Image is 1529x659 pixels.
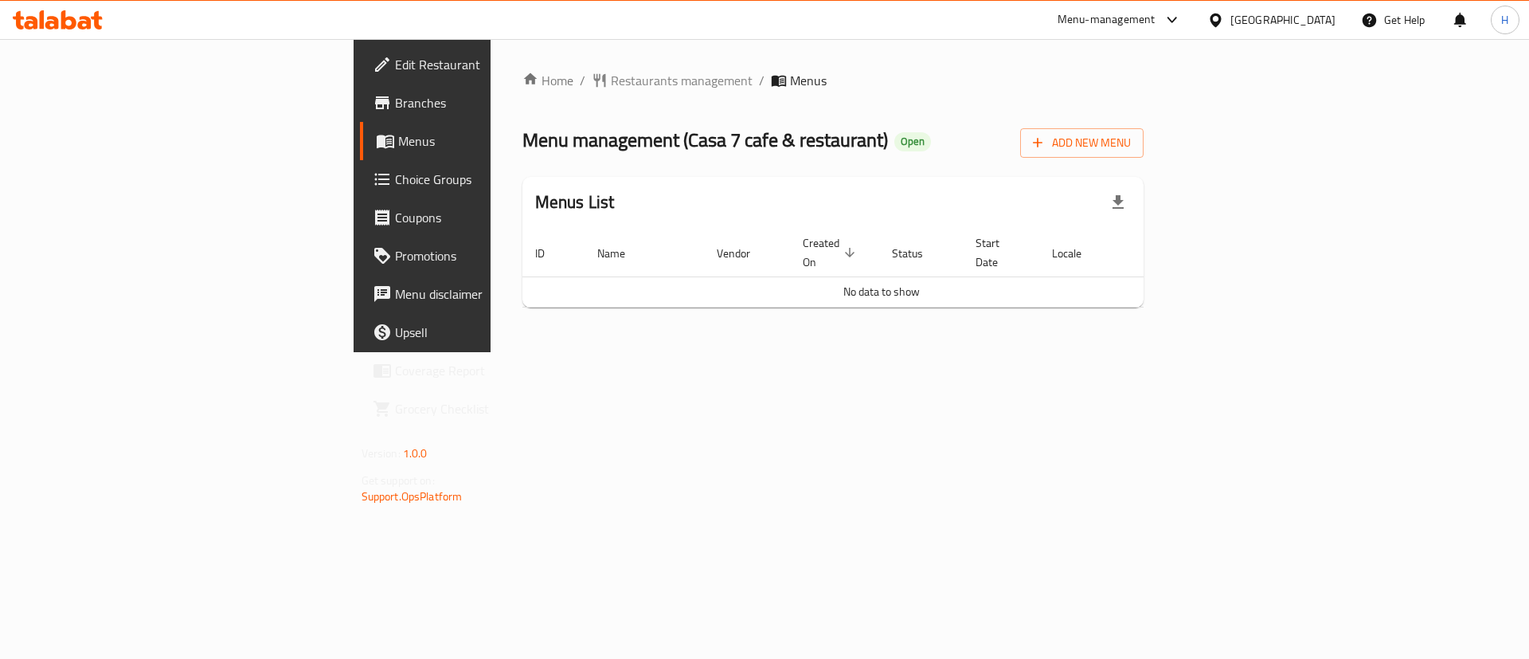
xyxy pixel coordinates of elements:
th: Actions [1121,229,1241,277]
span: Grocery Checklist [395,399,596,418]
span: Branches [395,93,596,112]
a: Upsell [360,313,609,351]
span: Restaurants management [611,71,753,90]
nav: breadcrumb [522,71,1144,90]
span: Open [894,135,931,148]
a: Coupons [360,198,609,237]
span: Name [597,244,646,263]
span: 1.0.0 [403,443,428,464]
a: Edit Restaurant [360,45,609,84]
span: Get support on: [362,470,435,491]
button: Add New Menu [1020,128,1144,158]
span: Coupons [395,208,596,227]
h2: Menus List [535,190,615,214]
span: Choice Groups [395,170,596,189]
span: Created On [803,233,860,272]
a: Promotions [360,237,609,275]
a: Grocery Checklist [360,390,609,428]
table: enhanced table [522,229,1241,308]
span: Edit Restaurant [395,55,596,74]
div: Menu-management [1058,10,1156,29]
div: Export file [1099,183,1137,222]
span: H [1501,11,1508,29]
span: Menus [398,131,596,151]
span: ID [535,244,565,263]
div: Open [894,132,931,151]
span: Version: [362,443,401,464]
a: Restaurants management [592,71,753,90]
div: [GEOGRAPHIC_DATA] [1230,11,1335,29]
span: Coverage Report [395,361,596,380]
span: Add New Menu [1033,133,1131,153]
span: Menus [790,71,827,90]
span: Menu disclaimer [395,284,596,304]
span: Upsell [395,323,596,342]
span: Locale [1052,244,1102,263]
a: Branches [360,84,609,122]
a: Support.OpsPlatform [362,486,463,507]
a: Choice Groups [360,160,609,198]
span: Promotions [395,246,596,265]
span: Start Date [976,233,1020,272]
a: Menu disclaimer [360,275,609,313]
span: Menu management ( Casa 7 cafe & restaurant ) [522,122,888,158]
span: No data to show [843,281,920,302]
span: Vendor [717,244,771,263]
li: / [759,71,764,90]
span: Status [892,244,944,263]
a: Menus [360,122,609,160]
a: Coverage Report [360,351,609,390]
